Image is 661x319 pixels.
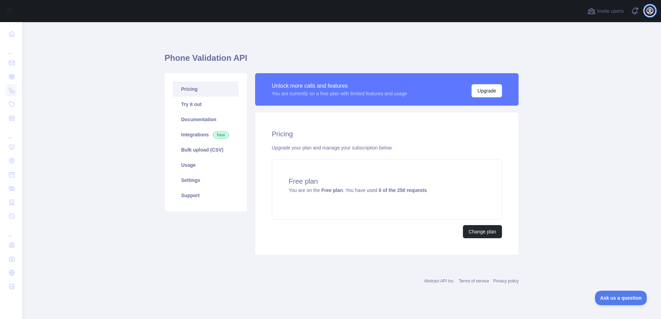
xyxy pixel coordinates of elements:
a: Try it out [173,97,239,112]
h2: Pricing [272,129,502,139]
div: ... [6,224,17,238]
button: Invite users [586,6,625,17]
a: Terms of service [459,279,489,283]
div: ... [6,41,17,55]
span: New [213,132,229,138]
iframe: Toggle Customer Support [595,291,647,305]
div: ... [6,126,17,139]
button: Upgrade [472,84,502,97]
a: Support [173,188,239,203]
a: Pricing [173,81,239,97]
a: Privacy policy [493,279,519,283]
a: Bulk upload (CSV) [173,142,239,157]
div: Upgrade your plan and manage your subscription below. [272,144,502,151]
h1: Phone Validation API [165,52,519,69]
a: Usage [173,157,239,173]
a: Abstract API Inc. [424,279,455,283]
div: Unlock more calls and features [272,82,407,90]
strong: Free plan [321,187,343,193]
a: Settings [173,173,239,188]
a: Documentation [173,112,239,127]
h4: Free plan [289,176,485,186]
span: You are on the . You have used . [289,187,428,193]
span: Invite users [597,7,624,15]
strong: 0 of the 250 requests [379,187,427,193]
div: You are currently on a free plan with limited features and usage [272,90,407,97]
a: Integrations New [173,127,239,142]
button: Change plan [463,225,502,238]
